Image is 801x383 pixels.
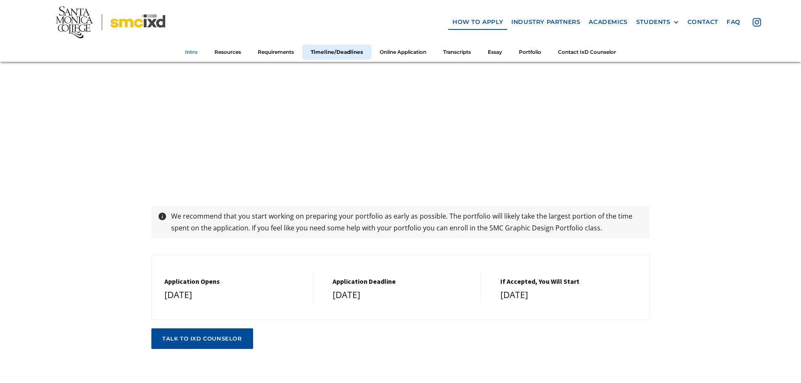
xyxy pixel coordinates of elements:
[448,14,507,30] a: how to apply
[435,44,479,60] a: Transcripts
[636,18,679,26] div: STUDENTS
[722,14,745,30] a: faq
[151,328,253,349] a: talk to ixd counselor
[164,277,304,285] h5: Application Opens
[753,18,761,26] img: icon - instagram
[164,288,304,303] div: [DATE]
[507,14,584,30] a: industry partners
[333,277,473,285] h5: Application Deadline
[167,211,648,233] p: We recommend that you start working on preparing your portfolio as early as possible. The portfol...
[333,288,473,303] div: [DATE]
[206,44,249,60] a: Resources
[584,14,632,30] a: Academics
[56,6,165,38] img: Santa Monica College - SMC IxD logo
[371,44,435,60] a: Online Application
[683,14,722,30] a: contact
[177,44,206,60] a: Intro
[500,277,641,285] h5: If Accepted, You Will Start
[550,44,624,60] a: Contact IxD Counselor
[500,288,641,303] div: [DATE]
[302,44,371,60] a: Timeline/Deadlines
[162,335,242,342] div: talk to ixd counselor
[636,18,671,26] div: STUDENTS
[249,44,302,60] a: Requirements
[479,44,510,60] a: Essay
[510,44,550,60] a: Portfolio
